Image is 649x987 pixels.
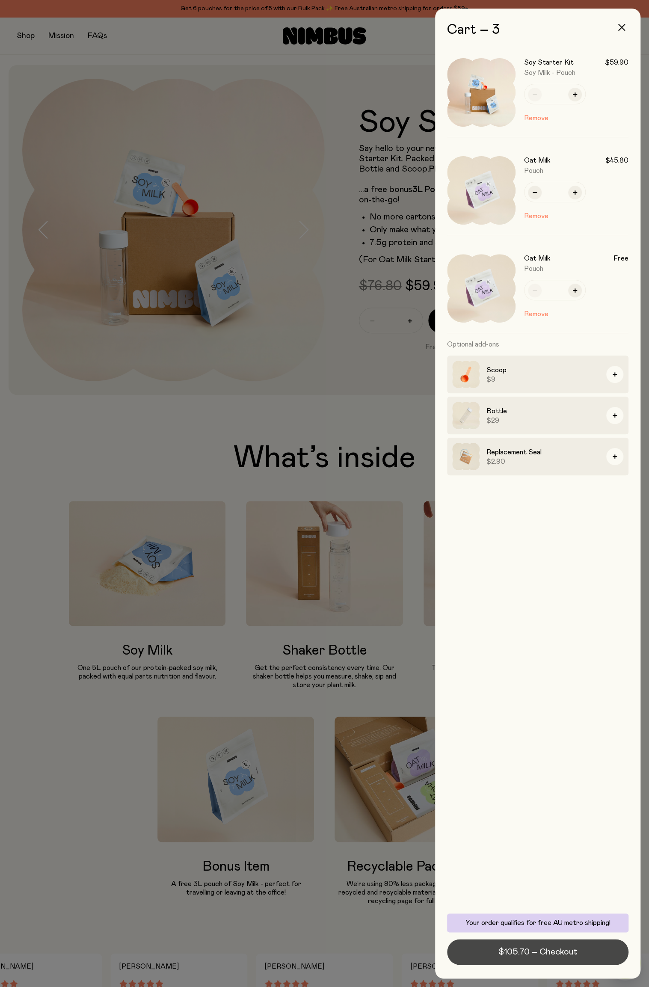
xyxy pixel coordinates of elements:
[498,946,577,958] span: $105.70 – Checkout
[524,156,551,165] h3: Oat Milk
[486,457,599,466] span: $2.90
[524,254,551,263] h3: Oat Milk
[486,406,599,416] h3: Bottle
[524,69,575,76] span: Soy Milk - Pouch
[452,919,623,927] p: Your order qualifies for free AU metro shipping!
[524,265,543,272] span: Pouch
[613,254,628,263] span: Free
[524,211,548,221] button: Remove
[524,309,548,319] button: Remove
[447,22,628,38] h2: Cart – 3
[486,416,599,425] span: $29
[524,167,543,174] span: Pouch
[447,333,628,356] h3: Optional add-ons
[486,375,599,384] span: $9
[605,58,628,67] span: $59.90
[486,365,599,375] h3: Scoop
[524,58,574,67] h3: Soy Starter Kit
[486,447,599,457] h3: Replacement Seal
[524,113,548,123] button: Remove
[605,156,628,165] span: $45.80
[447,939,628,965] button: $105.70 – Checkout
